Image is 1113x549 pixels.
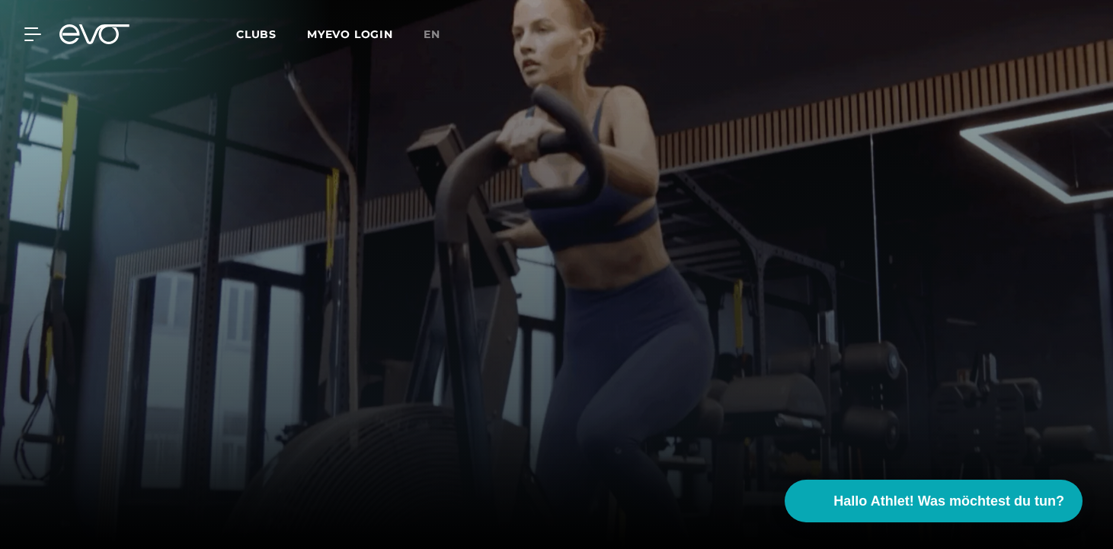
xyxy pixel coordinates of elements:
[833,491,1064,512] span: Hallo Athlet! Was möchtest du tun?
[307,27,393,41] a: MYEVO LOGIN
[785,480,1083,522] button: Hallo Athlet! Was möchtest du tun?
[424,26,459,43] a: en
[424,27,440,41] span: en
[236,27,277,41] span: Clubs
[236,27,307,41] a: Clubs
